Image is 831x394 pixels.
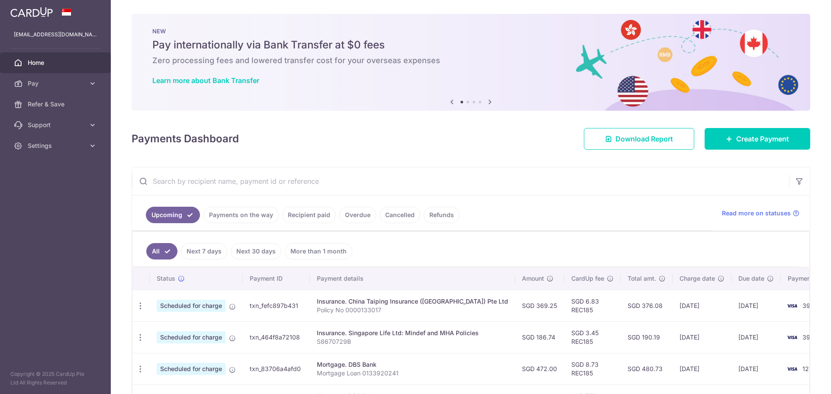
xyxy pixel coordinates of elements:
a: Upcoming [146,207,200,223]
td: SGD 190.19 [621,321,673,353]
h6: Zero processing fees and lowered transfer cost for your overseas expenses [152,55,789,66]
th: Payment details [310,267,515,290]
img: CardUp [10,7,53,17]
img: Bank Card [783,332,801,343]
input: Search by recipient name, payment id or reference [132,167,789,195]
img: Bank Card [783,301,801,311]
a: More than 1 month [285,243,352,259]
a: Overdue [339,207,376,223]
p: Mortgage Loan 0133920241 [317,369,508,378]
span: Pay [28,79,85,88]
td: [DATE] [731,290,781,321]
h5: Pay internationally via Bank Transfer at $0 fees [152,38,789,52]
p: Policy No 0000133017 [317,306,508,314]
td: SGD 376.08 [621,290,673,321]
a: Refunds [424,207,460,223]
td: [DATE] [673,353,731,384]
span: Due date [738,274,764,283]
td: SGD 6.83 REC185 [564,290,621,321]
p: [EMAIL_ADDRESS][DOMAIN_NAME] [14,30,97,39]
span: Charge date [680,274,715,283]
a: Recipient paid [282,207,336,223]
p: S8670729B [317,337,508,346]
span: Read more on statuses [722,209,791,218]
img: Bank transfer banner [132,14,810,111]
td: SGD 369.25 [515,290,564,321]
span: Refer & Save [28,100,85,109]
span: 3996 [802,333,818,341]
span: Create Payment [736,134,789,144]
div: Insurance. China Taiping Insurance ([GEOGRAPHIC_DATA]) Pte Ltd [317,297,508,306]
span: Scheduled for charge [157,363,225,375]
div: Insurance. Singapore Life Ltd: Mindef and MHA Policies [317,329,508,337]
a: All [146,243,177,259]
span: Scheduled for charge [157,331,225,343]
span: Home [28,58,85,67]
td: [DATE] [731,353,781,384]
td: txn_464f8a72108 [243,321,310,353]
span: Total amt. [628,274,656,283]
td: SGD 472.00 [515,353,564,384]
span: Scheduled for charge [157,300,225,312]
td: SGD 186.74 [515,321,564,353]
span: Settings [28,141,85,150]
a: Next 30 days [231,243,281,259]
span: CardUp fee [571,274,604,283]
a: Payments on the way [203,207,279,223]
span: Download Report [615,134,673,144]
img: Bank Card [783,364,801,374]
div: Mortgage. DBS Bank [317,360,508,369]
td: txn_83706a4afd0 [243,353,310,384]
td: [DATE] [731,321,781,353]
a: Create Payment [705,128,810,150]
td: [DATE] [673,290,731,321]
td: SGD 3.45 REC185 [564,321,621,353]
span: Status [157,274,175,283]
a: Learn more about Bank Transfer [152,76,259,85]
td: [DATE] [673,321,731,353]
h4: Payments Dashboard [132,131,239,147]
td: txn_fefc897b431 [243,290,310,321]
td: SGD 8.73 REC185 [564,353,621,384]
td: SGD 480.73 [621,353,673,384]
a: Download Report [584,128,694,150]
span: 1279 [802,365,816,372]
th: Payment ID [243,267,310,290]
a: Read more on statuses [722,209,799,218]
span: 3996 [802,302,818,309]
a: Cancelled [380,207,420,223]
p: NEW [152,28,789,35]
span: Support [28,121,85,129]
span: Amount [522,274,544,283]
a: Next 7 days [181,243,227,259]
